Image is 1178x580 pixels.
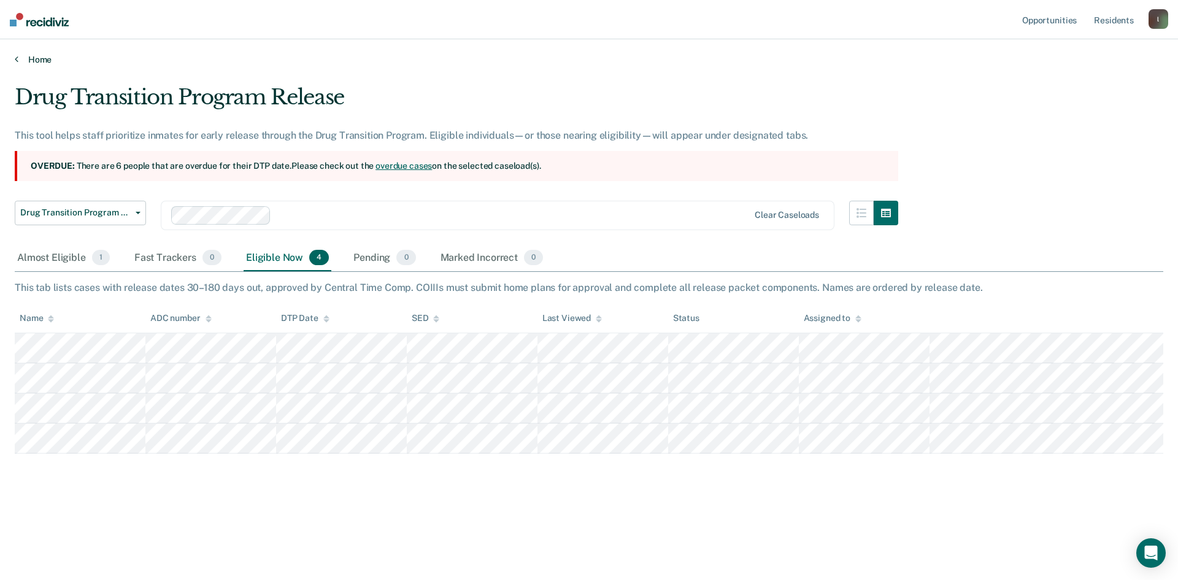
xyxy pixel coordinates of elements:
[309,250,329,266] span: 4
[542,313,602,323] div: Last Viewed
[92,250,110,266] span: 1
[150,313,212,323] div: ADC number
[132,245,224,272] div: Fast Trackers0
[1136,538,1166,568] div: Open Intercom Messenger
[804,313,861,323] div: Assigned to
[351,245,418,272] div: Pending0
[396,250,415,266] span: 0
[1149,9,1168,29] button: l
[15,201,146,225] button: Drug Transition Program Release
[15,282,1163,293] div: This tab lists cases with release dates 30–180 days out, approved by Central Time Comp. COIIIs mu...
[244,245,331,272] div: Eligible Now4
[20,207,131,218] span: Drug Transition Program Release
[10,13,69,26] img: Recidiviz
[15,245,112,272] div: Almost Eligible1
[755,210,819,220] div: Clear caseloads
[281,313,329,323] div: DTP Date
[438,245,546,272] div: Marked Incorrect0
[673,313,699,323] div: Status
[15,85,898,120] div: Drug Transition Program Release
[412,313,440,323] div: SED
[15,151,898,181] section: There are 6 people that are overdue for their DTP date. Please check out the on the selected case...
[15,130,898,141] div: This tool helps staff prioritize inmates for early release through the Drug Transition Program. E...
[31,161,75,171] strong: Overdue:
[20,313,54,323] div: Name
[375,161,432,171] a: overdue cases
[524,250,543,266] span: 0
[15,54,1163,65] a: Home
[202,250,221,266] span: 0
